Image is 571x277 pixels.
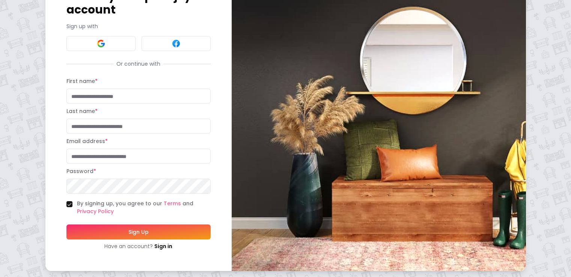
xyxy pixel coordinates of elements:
[77,208,114,215] a: Privacy Policy
[66,77,98,85] label: First name
[164,200,181,207] a: Terms
[113,60,163,68] span: Or continue with
[154,242,172,250] a: Sign in
[66,23,211,30] p: Sign up with
[77,200,211,215] label: By signing up, you agree to our and
[172,39,181,48] img: Facebook signin
[66,224,211,239] button: Sign Up
[96,39,105,48] img: Google signin
[66,107,98,115] label: Last name
[66,242,211,250] div: Have an account?
[66,167,96,175] label: Password
[66,137,108,145] label: Email address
